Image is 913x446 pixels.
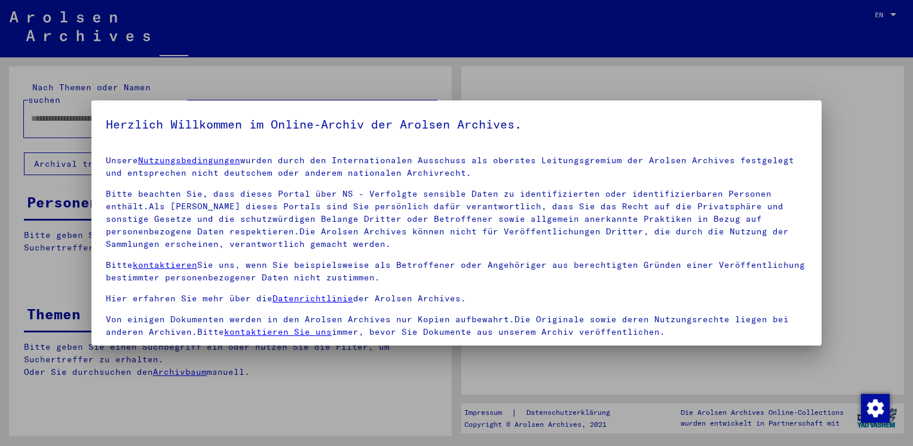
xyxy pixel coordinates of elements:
[272,293,353,304] a: Datenrichtlinie
[138,155,240,166] a: Nutzungsbedingungen
[106,115,807,134] h5: Herzlich Willkommen im Online-Archiv der Arolsen Archives.
[224,326,332,337] a: kontaktieren Sie uns
[861,394,890,423] img: Zustimmung ändern
[106,313,807,338] p: Von einigen Dokumenten werden in den Arolsen Archives nur Kopien aufbewahrt.Die Originale sowie d...
[106,259,807,284] p: Bitte Sie uns, wenn Sie beispielsweise als Betroffener oder Angehöriger aus berechtigten Gründen ...
[106,188,807,251] p: Bitte beachten Sie, dass dieses Portal über NS - Verfolgte sensible Daten zu identifizierten oder...
[106,292,807,305] p: Hier erfahren Sie mehr über die der Arolsen Archives.
[106,154,807,179] p: Unsere wurden durch den Internationalen Ausschuss als oberstes Leitungsgremium der Arolsen Archiv...
[133,259,197,270] a: kontaktieren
